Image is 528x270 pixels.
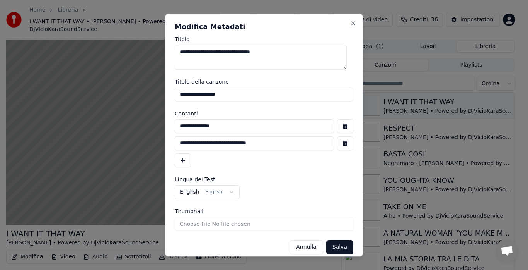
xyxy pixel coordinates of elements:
[326,240,353,254] button: Salva
[175,23,353,30] h2: Modifica Metadati
[175,36,353,42] label: Titolo
[175,111,353,116] label: Cantanti
[290,240,323,254] button: Annulla
[175,208,203,214] span: Thumbnail
[175,177,217,182] span: Lingua dei Testi
[175,79,353,84] label: Titolo della canzone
